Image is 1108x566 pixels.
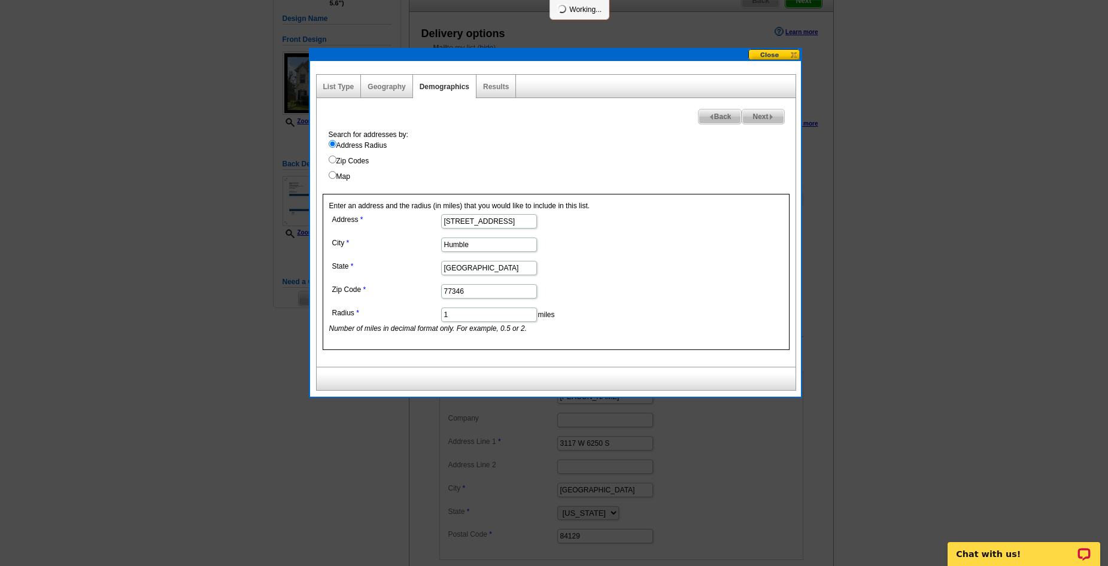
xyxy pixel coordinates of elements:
i: Number of miles in decimal format only. For example, 0.5 or 2. [329,324,527,333]
label: Map [329,171,796,182]
label: Radius [332,308,440,318]
input: Zip Codes [329,156,336,163]
dd: miles [329,305,648,334]
input: Map [329,171,336,179]
div: Enter an address and the radius (in miles) that you would like to include in this list. [323,194,790,350]
div: Search for addresses by: [323,129,796,182]
label: State [332,261,440,272]
a: Back [698,109,742,124]
label: Zip Codes [329,156,796,166]
label: Address [332,214,440,225]
a: Geography [368,83,405,91]
img: button-prev-arrow-gray.png [709,114,714,120]
img: button-next-arrow-gray.png [769,114,774,120]
a: List Type [323,83,354,91]
label: Zip Code [332,284,440,295]
a: Results [483,83,509,91]
span: Next [742,109,784,124]
label: Address Radius [329,140,796,151]
a: Demographics [420,83,469,91]
img: loading... [557,4,567,14]
a: Next [742,109,784,124]
label: City [332,238,440,248]
input: Address Radius [329,140,336,148]
iframe: LiveChat chat widget [940,528,1108,566]
span: Back [699,109,742,124]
